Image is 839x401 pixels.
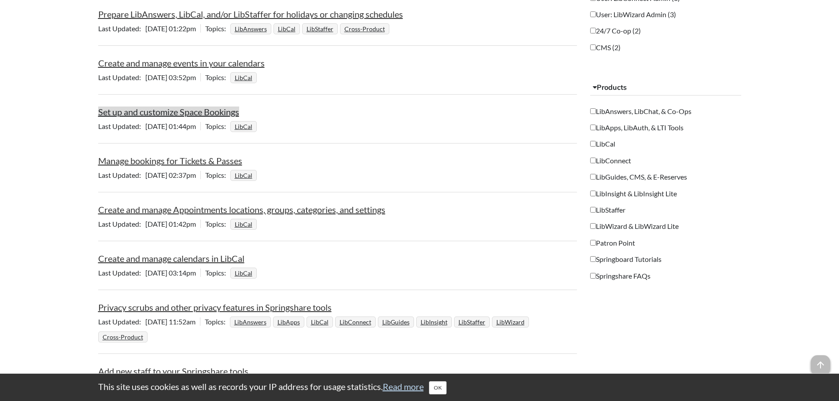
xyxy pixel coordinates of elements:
a: LibCal [233,120,254,133]
a: LibCal [277,22,297,35]
span: Topics [205,220,230,228]
label: LibAnswers, LibChat, & Co-Ops [590,107,691,116]
input: LibConnect [590,158,596,163]
a: LibInsight [419,316,449,328]
input: LibInsight & LibInsight Lite [590,191,596,196]
a: LibWizard [495,316,526,328]
span: Last Updated [98,24,145,33]
label: Springshare FAQs [590,271,651,281]
input: LibCal [590,141,596,147]
label: Patron Point [590,238,635,248]
span: Last Updated [98,269,145,277]
span: [DATE] 03:14pm [98,269,200,277]
button: Products [590,80,741,96]
label: LibConnect [590,156,631,166]
span: [DATE] 11:52am [98,317,200,326]
label: Springboard Tutorials [590,254,662,264]
a: LibAnswers [233,22,268,35]
div: This site uses cookies as well as records your IP address for usage statistics. [89,380,750,394]
a: LibApps [276,316,301,328]
a: Privacy scrubs and other privacy features in Springshare tools [98,302,332,313]
label: User: LibWizard Admin (3) [590,10,676,19]
input: 24/7 Co-op (2) [590,28,596,33]
input: LibGuides, CMS, & E-Reserves [590,174,596,180]
label: LibStaffer [590,205,625,215]
input: LibStaffer [590,207,596,213]
a: Create and manage Appointments locations, groups, categories, and settings [98,204,385,215]
span: Topics [205,24,230,33]
a: Add new staff to your Springshare tools [98,366,248,376]
a: LibCal [233,169,254,182]
input: LibWizard & LibWizard Lite [590,223,596,229]
a: Read more [383,381,424,392]
ul: Topics [230,122,259,130]
a: LibCal [233,71,254,84]
a: LibStaffer [457,316,487,328]
input: LibApps, LibAuth, & LTI Tools [590,125,596,130]
ul: Topics [230,24,392,33]
label: CMS (2) [590,43,621,52]
a: Set up and customize Space Bookings [98,107,239,117]
a: LibCal [310,316,330,328]
span: [DATE] 01:22pm [98,24,200,33]
a: arrow_upward [811,356,830,367]
ul: Topics [98,317,531,341]
a: LibGuides [381,316,411,328]
a: Prepare LibAnswers, LibCal, and/or LibStaffer for holidays or changing schedules [98,9,403,19]
a: Cross-Product [101,331,144,343]
a: LibCal [233,218,254,231]
button: Close [429,381,447,394]
a: Manage bookings for Tickets & Passes [98,155,242,166]
ul: Topics [230,220,259,228]
span: Topics [205,317,230,326]
a: LibCal [233,267,254,280]
span: Topics [205,122,230,130]
a: Create and manage events in your calendars [98,58,265,68]
span: [DATE] 02:37pm [98,171,200,179]
a: LibConnect [338,316,373,328]
ul: Topics [230,269,259,277]
input: LibAnswers, LibChat, & Co-Ops [590,108,596,114]
label: 24/7 Co-op (2) [590,26,641,36]
ul: Topics [230,171,259,179]
input: Springshare FAQs [590,273,596,279]
span: arrow_upward [811,355,830,375]
label: LibCal [590,139,615,149]
input: User: LibWizard Admin (3) [590,11,596,17]
span: [DATE] 01:44pm [98,122,200,130]
a: Cross-Product [343,22,386,35]
label: LibInsight & LibInsight Lite [590,189,677,199]
label: LibGuides, CMS, & E-Reserves [590,172,687,182]
span: Last Updated [98,317,145,326]
input: Patron Point [590,240,596,246]
input: CMS (2) [590,44,596,50]
span: Last Updated [98,73,145,81]
a: LibStaffer [305,22,335,35]
span: Topics [205,269,230,277]
span: Topics [205,171,230,179]
label: LibWizard & LibWizard Lite [590,221,679,231]
input: Springboard Tutorials [590,256,596,262]
label: LibApps, LibAuth, & LTI Tools [590,123,684,132]
span: Topics [205,73,230,81]
span: [DATE] 01:42pm [98,220,200,228]
span: [DATE] 03:52pm [98,73,200,81]
a: LibAnswers [233,316,268,328]
span: Last Updated [98,220,145,228]
ul: Topics [230,73,259,81]
span: Last Updated [98,171,145,179]
a: Create and manage calendars in LibCal [98,253,244,264]
span: Last Updated [98,122,145,130]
